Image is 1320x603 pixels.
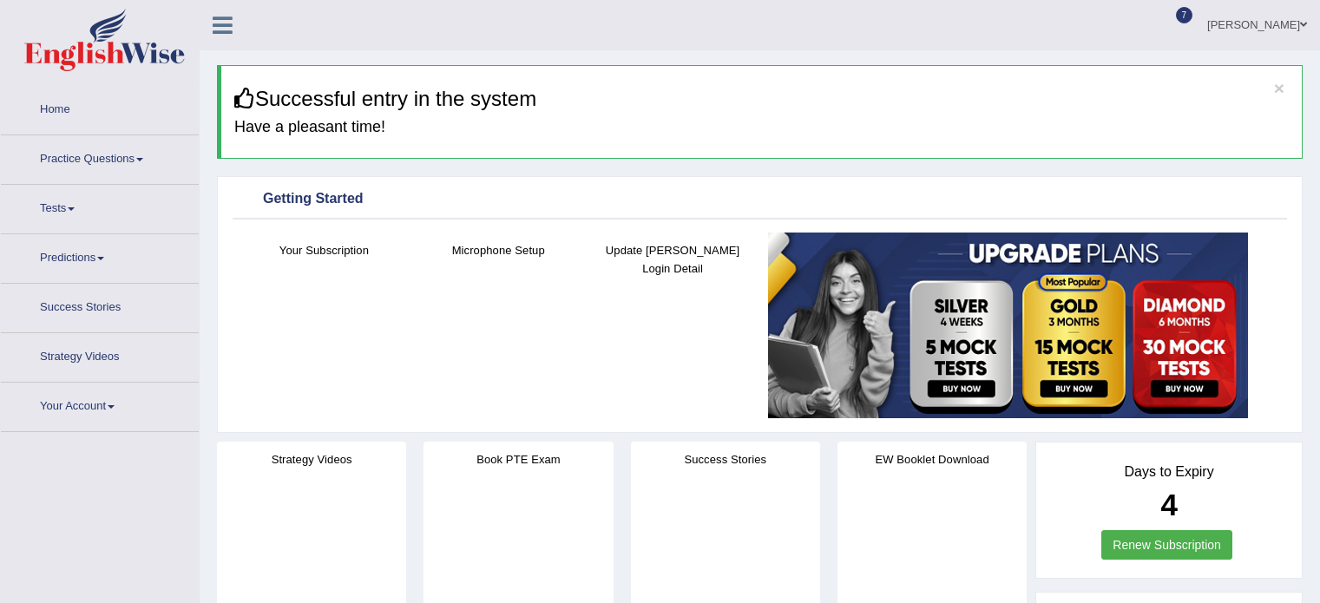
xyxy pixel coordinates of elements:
h4: Days to Expiry [1055,464,1283,480]
h4: Your Subscription [246,241,403,259]
h4: EW Booklet Download [837,450,1027,469]
h4: Microphone Setup [420,241,577,259]
h4: Update [PERSON_NAME] Login Detail [594,241,752,278]
h4: Strategy Videos [217,450,406,469]
b: 4 [1160,488,1177,521]
h4: Success Stories [631,450,820,469]
button: × [1274,79,1284,97]
h4: Have a pleasant time! [234,119,1289,136]
div: Getting Started [237,187,1283,213]
a: Tests [1,185,199,228]
h3: Successful entry in the system [234,88,1289,110]
a: Home [1,86,199,129]
h4: Book PTE Exam [424,450,613,469]
a: Strategy Videos [1,333,199,377]
a: Success Stories [1,284,199,327]
img: small5.jpg [768,233,1248,418]
a: Predictions [1,234,199,278]
a: Renew Subscription [1101,530,1232,560]
span: 7 [1176,7,1193,23]
a: Your Account [1,383,199,426]
a: Practice Questions [1,135,199,179]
